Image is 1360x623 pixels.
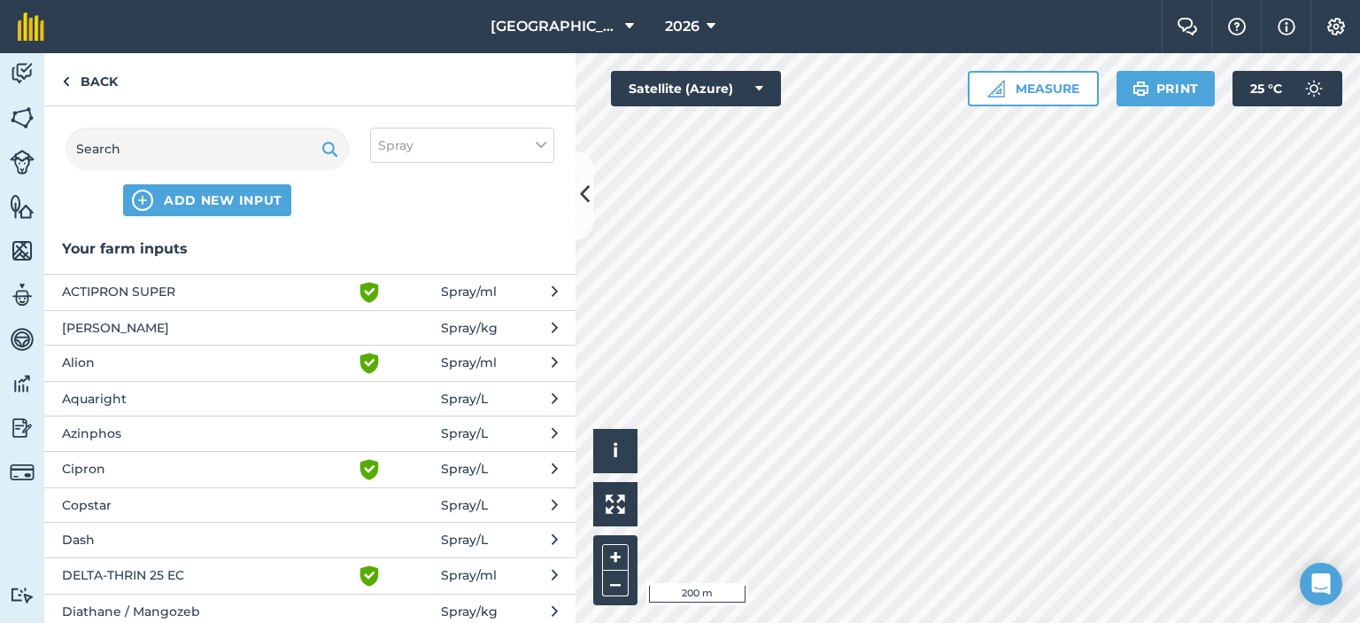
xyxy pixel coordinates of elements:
img: svg+xml;base64,PHN2ZyB4bWxucz0iaHR0cDovL3d3dy53My5vcmcvMjAwMC9zdmciIHdpZHRoPSI1NiIgaGVpZ2h0PSI2MC... [10,193,35,220]
img: svg+xml;base64,PD94bWwgdmVyc2lvbj0iMS4wIiBlbmNvZGluZz0idXRmLTgiPz4KPCEtLSBHZW5lcmF0b3I6IEFkb2JlIE... [10,150,35,175]
img: svg+xml;base64,PD94bWwgdmVyc2lvbj0iMS4wIiBlbmNvZGluZz0idXRmLTgiPz4KPCEtLSBHZW5lcmF0b3I6IEFkb2JlIE... [10,460,35,485]
span: Copstar [62,495,352,515]
button: Print [1117,71,1216,106]
span: Spray / L [441,495,488,515]
img: svg+xml;base64,PD94bWwgdmVyc2lvbj0iMS4wIiBlbmNvZGluZz0idXRmLTgiPz4KPCEtLSBHZW5lcmF0b3I6IEFkb2JlIE... [10,326,35,353]
span: Spray / L [441,424,488,443]
button: Measure [968,71,1099,106]
img: svg+xml;base64,PHN2ZyB4bWxucz0iaHR0cDovL3d3dy53My5vcmcvMjAwMC9zdmciIHdpZHRoPSIxOSIgaGVpZ2h0PSIyNC... [321,138,338,160]
span: [GEOGRAPHIC_DATA] [491,16,618,37]
span: Alion [62,353,352,374]
span: Diathane / Mangozeb [62,602,352,621]
span: Spray [378,136,413,155]
button: Copstar Spray/L [44,487,576,522]
img: svg+xml;base64,PD94bWwgdmVyc2lvbj0iMS4wIiBlbmNvZGluZz0idXRmLTgiPz4KPCEtLSBHZW5lcmF0b3I6IEFkb2JlIE... [10,587,35,604]
div: Open Intercom Messenger [1300,563,1342,605]
img: svg+xml;base64,PD94bWwgdmVyc2lvbj0iMS4wIiBlbmNvZGluZz0idXRmLTgiPz4KPCEtLSBHZW5lcmF0b3I6IEFkb2JlIE... [10,415,35,441]
img: Two speech bubbles overlapping with the left bubble in the forefront [1177,18,1198,35]
span: 25 ° C [1250,71,1282,106]
button: – [602,571,629,596]
span: Spray / ml [441,565,497,587]
span: Aquaright [62,389,352,409]
button: [PERSON_NAME] Spray/kg [44,310,576,345]
button: DELTA-THRIN 25 EC Spray/ml [44,557,576,594]
img: svg+xml;base64,PHN2ZyB4bWxucz0iaHR0cDovL3d3dy53My5vcmcvMjAwMC9zdmciIHdpZHRoPSI1NiIgaGVpZ2h0PSI2MC... [10,238,35,264]
span: Spray / L [441,389,488,409]
button: Cipron Spray/L [44,451,576,487]
button: Aquaright Spray/L [44,381,576,416]
button: + [602,544,629,571]
img: svg+xml;base64,PHN2ZyB4bWxucz0iaHR0cDovL3d3dy53My5vcmcvMjAwMC9zdmciIHdpZHRoPSIxOSIgaGVpZ2h0PSIyNC... [1132,78,1149,99]
img: Four arrows, one pointing top left, one top right, one bottom right and the last bottom left [606,495,625,514]
input: Search [66,128,349,170]
span: 2026 [665,16,699,37]
img: A cog icon [1325,18,1347,35]
span: Dash [62,530,352,549]
img: A question mark icon [1226,18,1248,35]
span: i [613,440,618,462]
img: svg+xml;base64,PHN2ZyB4bWxucz0iaHR0cDovL3d3dy53My5vcmcvMjAwMC9zdmciIHdpZHRoPSI5IiBoZWlnaHQ9IjI0Ii... [62,71,70,92]
span: Spray / L [441,530,488,549]
span: Spray / kg [441,602,498,621]
span: ADD NEW INPUT [164,191,282,209]
button: 25 °C [1232,71,1342,106]
img: svg+xml;base64,PD94bWwgdmVyc2lvbj0iMS4wIiBlbmNvZGluZz0idXRmLTgiPz4KPCEtLSBHZW5lcmF0b3I6IEFkb2JlIE... [1296,71,1332,106]
span: Spray / kg [441,318,498,338]
button: Azinphos Spray/L [44,416,576,450]
h3: Your farm inputs [44,238,576,261]
span: ACTIPRON SUPER [62,282,352,303]
img: fieldmargin Logo [18,12,44,41]
img: svg+xml;base64,PHN2ZyB4bWxucz0iaHR0cDovL3d3dy53My5vcmcvMjAwMC9zdmciIHdpZHRoPSIxNyIgaGVpZ2h0PSIxNy... [1278,16,1295,37]
span: Cipron [62,459,352,480]
img: svg+xml;base64,PD94bWwgdmVyc2lvbj0iMS4wIiBlbmNvZGluZz0idXRmLTgiPz4KPCEtLSBHZW5lcmF0b3I6IEFkb2JlIE... [10,370,35,397]
img: svg+xml;base64,PHN2ZyB4bWxucz0iaHR0cDovL3d3dy53My5vcmcvMjAwMC9zdmciIHdpZHRoPSI1NiIgaGVpZ2h0PSI2MC... [10,105,35,131]
span: Spray / L [441,459,488,480]
span: DELTA-THRIN 25 EC [62,565,352,587]
button: i [593,429,637,473]
span: Spray / ml [441,353,497,374]
span: Spray / ml [441,282,497,303]
button: ACTIPRON SUPER Spray/ml [44,274,576,310]
button: Satellite (Azure) [611,71,781,106]
button: Dash Spray/L [44,522,576,557]
button: Alion Spray/ml [44,345,576,381]
img: Ruler icon [987,80,1005,97]
button: Spray [370,128,554,163]
img: svg+xml;base64,PD94bWwgdmVyc2lvbj0iMS4wIiBlbmNvZGluZz0idXRmLTgiPz4KPCEtLSBHZW5lcmF0b3I6IEFkb2JlIE... [10,282,35,308]
a: Back [44,53,135,105]
img: svg+xml;base64,PD94bWwgdmVyc2lvbj0iMS4wIiBlbmNvZGluZz0idXRmLTgiPz4KPCEtLSBHZW5lcmF0b3I6IEFkb2JlIE... [10,60,35,87]
button: ADD NEW INPUT [123,184,291,216]
img: svg+xml;base64,PHN2ZyB4bWxucz0iaHR0cDovL3d3dy53My5vcmcvMjAwMC9zdmciIHdpZHRoPSIxNCIgaGVpZ2h0PSIyNC... [132,190,153,211]
span: [PERSON_NAME] [62,318,352,338]
span: Azinphos [62,424,352,443]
